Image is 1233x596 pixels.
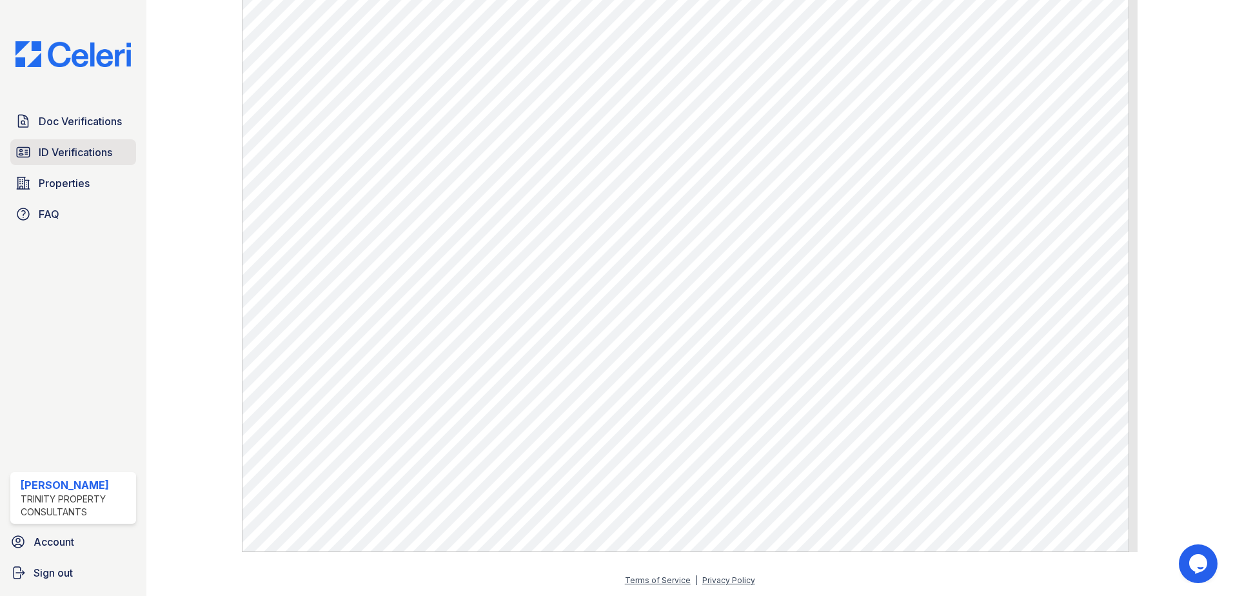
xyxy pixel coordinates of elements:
[1179,544,1220,583] iframe: chat widget
[10,108,136,134] a: Doc Verifications
[5,560,141,586] a: Sign out
[10,139,136,165] a: ID Verifications
[10,201,136,227] a: FAQ
[10,170,136,196] a: Properties
[695,575,698,585] div: |
[5,529,141,555] a: Account
[625,575,691,585] a: Terms of Service
[39,144,112,160] span: ID Verifications
[702,575,755,585] a: Privacy Policy
[21,493,131,519] div: Trinity Property Consultants
[39,206,59,222] span: FAQ
[21,477,131,493] div: [PERSON_NAME]
[34,534,74,550] span: Account
[39,114,122,129] span: Doc Verifications
[39,175,90,191] span: Properties
[34,565,73,581] span: Sign out
[5,41,141,67] img: CE_Logo_Blue-a8612792a0a2168367f1c8372b55b34899dd931a85d93a1a3d3e32e68fde9ad4.png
